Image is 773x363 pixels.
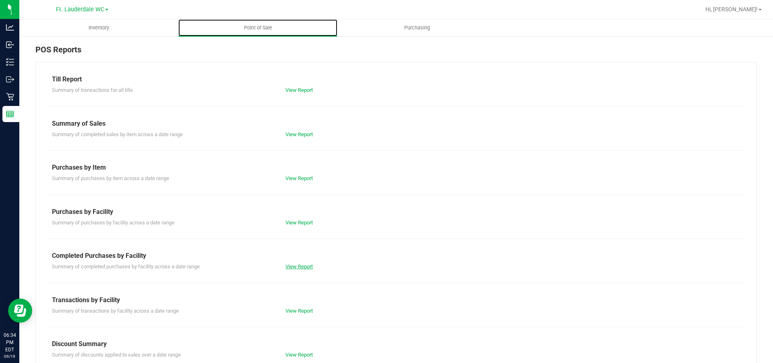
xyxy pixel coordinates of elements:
[285,131,313,137] a: View Report
[285,352,313,358] a: View Report
[285,220,313,226] a: View Report
[4,332,16,353] p: 06:34 PM EDT
[52,163,740,172] div: Purchases by Item
[56,6,104,13] span: Ft. Lauderdale WC
[285,263,313,270] a: View Report
[52,207,740,217] div: Purchases by Facility
[285,175,313,181] a: View Report
[6,58,14,66] inline-svg: Inventory
[52,352,181,358] span: Summary of discounts applied to sales over a date range
[337,19,496,36] a: Purchasing
[52,308,179,314] span: Summary of transactions by facility across a date range
[393,24,441,31] span: Purchasing
[52,131,183,137] span: Summary of completed sales by item across a date range
[19,19,178,36] a: Inventory
[8,299,32,323] iframe: Resource center
[285,87,313,93] a: View Report
[6,110,14,118] inline-svg: Reports
[35,44,757,62] div: POS Reports
[52,339,740,349] div: Discount Summary
[178,19,337,36] a: Point of Sale
[52,251,740,261] div: Completed Purchases by Facility
[233,24,283,31] span: Point of Sale
[52,295,740,305] div: Transactions by Facility
[6,93,14,101] inline-svg: Retail
[285,308,313,314] a: View Report
[4,353,16,359] p: 09/19
[6,41,14,49] inline-svg: Inbound
[6,23,14,31] inline-svg: Analytics
[52,263,200,270] span: Summary of completed purchases by facility across a date range
[52,87,133,93] span: Summary of transactions for all tills
[6,75,14,83] inline-svg: Outbound
[705,6,758,12] span: Hi, [PERSON_NAME]!
[78,24,120,31] span: Inventory
[52,220,174,226] span: Summary of purchases by facility across a date range
[52,75,740,84] div: Till Report
[52,175,169,181] span: Summary of purchases by item across a date range
[52,119,740,129] div: Summary of Sales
